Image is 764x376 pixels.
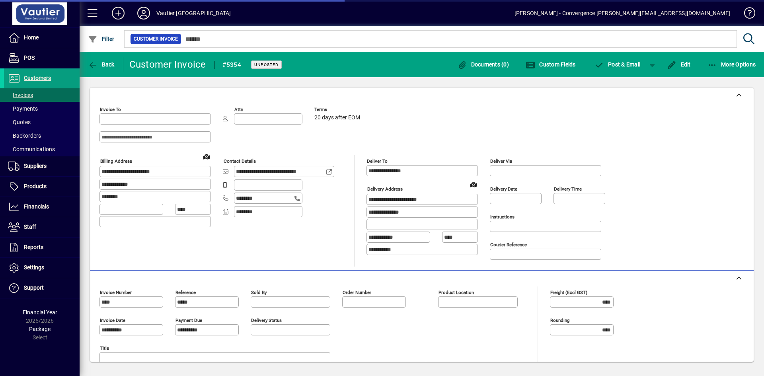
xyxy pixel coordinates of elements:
[86,57,117,72] button: Back
[343,290,371,295] mat-label: Order number
[86,32,117,46] button: Filter
[24,183,47,189] span: Products
[156,7,231,19] div: Vautier [GEOGRAPHIC_DATA]
[707,61,756,68] span: More Options
[4,142,80,156] a: Communications
[515,7,730,19] div: [PERSON_NAME] - Convergence [PERSON_NAME][EMAIL_ADDRESS][DOMAIN_NAME]
[4,115,80,129] a: Quotes
[100,107,121,112] mat-label: Invoice To
[314,107,362,112] span: Terms
[8,105,38,112] span: Payments
[134,35,178,43] span: Customer Invoice
[490,214,515,220] mat-label: Instructions
[175,318,202,323] mat-label: Payment due
[100,290,132,295] mat-label: Invoice number
[251,318,282,323] mat-label: Delivery status
[594,61,641,68] span: ost & Email
[4,102,80,115] a: Payments
[200,150,213,163] a: View on map
[4,258,80,278] a: Settings
[24,163,47,169] span: Suppliers
[105,6,131,20] button: Add
[4,129,80,142] a: Backorders
[4,177,80,197] a: Products
[24,75,51,81] span: Customers
[4,28,80,48] a: Home
[457,61,509,68] span: Documents (0)
[526,61,576,68] span: Custom Fields
[24,224,36,230] span: Staff
[8,92,33,98] span: Invoices
[490,242,527,247] mat-label: Courier Reference
[8,146,55,152] span: Communications
[608,61,612,68] span: P
[29,326,51,332] span: Package
[455,57,511,72] button: Documents (0)
[706,57,758,72] button: More Options
[738,2,754,27] a: Knowledge Base
[550,290,587,295] mat-label: Freight (excl GST)
[591,57,645,72] button: Post & Email
[222,58,241,71] div: #5354
[554,186,582,192] mat-label: Delivery time
[4,278,80,298] a: Support
[8,119,31,125] span: Quotes
[24,244,43,250] span: Reports
[550,318,569,323] mat-label: Rounding
[24,264,44,271] span: Settings
[4,88,80,102] a: Invoices
[4,238,80,257] a: Reports
[467,178,480,191] a: View on map
[665,57,693,72] button: Edit
[234,107,243,112] mat-label: Attn
[4,48,80,68] a: POS
[490,186,517,192] mat-label: Delivery date
[4,197,80,217] a: Financials
[24,203,49,210] span: Financials
[23,309,57,316] span: Financial Year
[129,58,206,71] div: Customer Invoice
[131,6,156,20] button: Profile
[88,36,115,42] span: Filter
[100,318,125,323] mat-label: Invoice date
[251,290,267,295] mat-label: Sold by
[24,284,44,291] span: Support
[524,57,578,72] button: Custom Fields
[8,132,41,139] span: Backorders
[100,345,109,351] mat-label: Title
[367,158,388,164] mat-label: Deliver To
[439,290,474,295] mat-label: Product location
[4,217,80,237] a: Staff
[4,156,80,176] a: Suppliers
[24,34,39,41] span: Home
[667,61,691,68] span: Edit
[314,115,360,121] span: 20 days after EOM
[80,57,123,72] app-page-header-button: Back
[175,290,196,295] mat-label: Reference
[254,62,279,67] span: Unposted
[490,158,512,164] mat-label: Deliver via
[24,55,35,61] span: POS
[88,61,115,68] span: Back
